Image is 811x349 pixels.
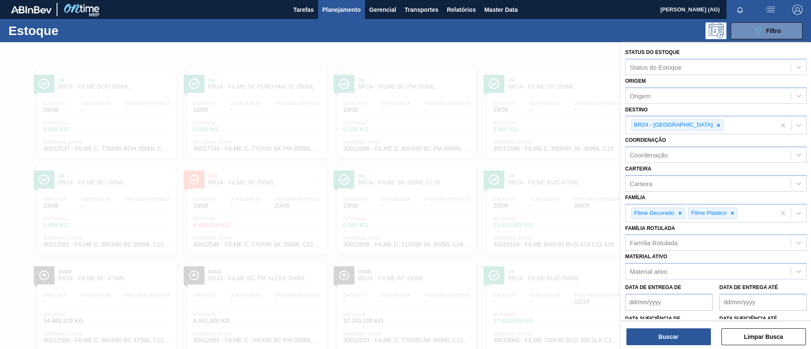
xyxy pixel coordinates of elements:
label: Destino [625,107,648,113]
img: Logout [792,5,803,15]
label: Status do Estoque [625,49,680,55]
img: TNhmsLtSVTkK8tSr43FrP2fwEKptu5GPRR3wAAAABJRU5ErkJggg== [11,6,52,14]
div: Material ativo [630,268,667,275]
div: BR24 - [GEOGRAPHIC_DATA] [631,120,714,130]
label: Coordenação [625,137,666,143]
div: Status do Estoque [630,63,682,70]
img: userActions [765,5,776,15]
label: Data suficiência até [719,316,777,322]
span: Planejamento [322,5,361,15]
span: Relatórios [447,5,476,15]
label: Data de Entrega de [625,284,681,290]
label: Carteira [625,166,651,172]
div: Origem [630,92,650,99]
div: Carteira [630,180,652,187]
input: dd/mm/yyyy [625,294,713,311]
span: Master Data [484,5,517,15]
span: Gerencial [369,5,396,15]
label: Origem [625,78,646,84]
span: Tarefas [293,5,314,15]
button: Filtro [731,22,803,39]
div: Coordenação [630,152,668,159]
label: Material ativo [625,254,667,260]
label: Família Rotulada [625,225,675,231]
div: Pogramando: nenhum usuário selecionado [705,22,727,39]
label: Data suficiência de [625,316,680,322]
label: Data de Entrega até [719,284,778,290]
h1: Estoque [8,26,135,35]
button: Notificações [727,4,754,16]
div: Filme Decorado [631,208,675,219]
span: Filtro [766,27,781,34]
span: Transportes [405,5,438,15]
div: Filme Plástico [689,208,728,219]
div: Família Rotulada [630,239,678,246]
input: dd/mm/yyyy [719,294,807,311]
label: Família [625,195,645,200]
